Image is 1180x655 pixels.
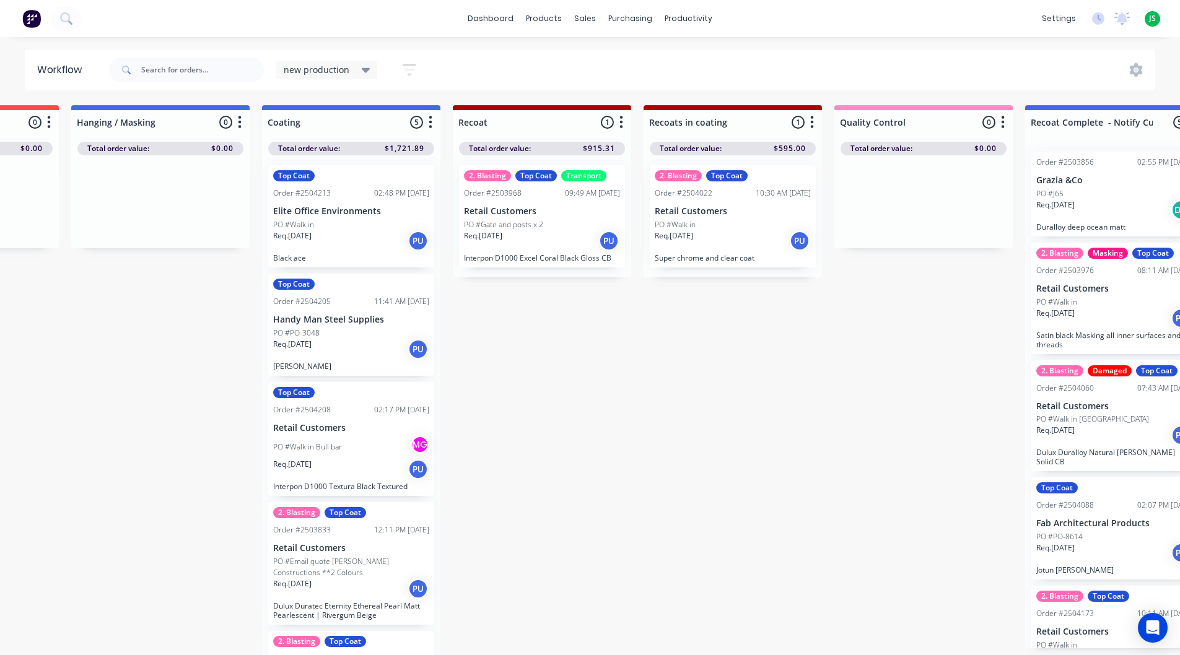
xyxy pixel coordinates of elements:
div: Transport [561,170,606,181]
div: Top Coat [1036,482,1078,493]
p: PO #Walk in [GEOGRAPHIC_DATA] [1036,414,1149,425]
div: Order #2503833 [273,524,331,536]
div: Top Coat [273,387,315,398]
div: Top Coat [325,507,366,518]
div: Top Coat [273,170,315,181]
p: PO #Gate and posts x 2 [464,219,543,230]
p: Dulux Duratec Eternity Ethereal Pearl Matt Pearlescent | Rivergum Beige [273,601,429,620]
span: Total order value: [278,143,340,154]
p: Retail Customers [655,206,811,217]
div: 2. BlastingTop CoatOrder #250383312:11 PM [DATE]Retail CustomersPO #Email quote [PERSON_NAME] Con... [268,502,434,625]
span: $915.31 [583,143,615,154]
div: 2. Blasting [273,636,320,647]
span: $0.00 [211,143,234,154]
img: Factory [22,9,41,28]
div: Top Coat [515,170,557,181]
p: Req. [DATE] [1036,308,1075,319]
span: new production [284,63,349,76]
div: Order #2504173 [1036,608,1094,619]
p: Req. [DATE] [655,230,693,241]
div: Order #2504088 [1036,500,1094,511]
div: Order #2504022 [655,188,712,199]
span: JS [1149,13,1156,24]
span: $1,721.89 [385,143,424,154]
p: Req. [DATE] [1036,542,1075,553]
span: Total order value: [850,143,912,154]
div: 02:48 PM [DATE] [374,188,429,199]
div: PU [408,339,428,359]
div: Masking [1088,248,1128,259]
div: PU [599,231,619,251]
div: Top CoatOrder #250420802:17 PM [DATE]Retail CustomersPO #Walk in Bull barMGReq.[DATE]PUInterpon D... [268,382,434,497]
div: Top Coat [273,279,315,290]
div: Order #2504060 [1036,383,1094,394]
span: $595.00 [774,143,806,154]
div: 2. Blasting [464,170,511,181]
div: Top Coat [325,636,366,647]
input: Search for orders... [141,58,264,82]
p: PO #Walk in Bull bar [273,441,342,453]
div: Order #2504213 [273,188,331,199]
div: PU [408,459,428,479]
div: 2. BlastingTop CoatOrder #250402210:30 AM [DATE]Retail CustomersPO #Walk inReq.[DATE]PUSuper chro... [650,165,816,267]
div: Open Intercom Messenger [1138,613,1168,643]
a: dashboard [461,9,520,28]
div: Order #2503976 [1036,265,1094,276]
div: sales [568,9,602,28]
div: 09:49 AM [DATE] [565,188,620,199]
p: Req. [DATE] [1036,199,1075,210]
p: Req. [DATE] [273,459,312,470]
div: Workflow [37,63,88,77]
div: 02:17 PM [DATE] [374,404,429,415]
p: Black ace [273,253,429,262]
p: Retail Customers [273,543,429,553]
div: 2. Blasting [1036,365,1083,376]
div: Top CoatOrder #250420511:41 AM [DATE]Handy Man Steel SuppliesPO #PO-3048Req.[DATE]PU[PERSON_NAME] [268,274,434,376]
p: Handy Man Steel Supplies [273,314,429,325]
span: $0.00 [974,143,997,154]
div: 2. Blasting [273,507,320,518]
p: Req. [DATE] [273,578,312,589]
div: PU [790,231,810,251]
div: 11:41 AM [DATE] [374,296,429,307]
span: Total order value: [87,143,149,154]
p: PO #J65 [1036,188,1064,199]
p: PO #Walk in [1036,640,1077,651]
div: Damaged [1088,365,1132,376]
div: Order #2503968 [464,188,522,199]
div: Top Coat [1136,365,1178,376]
div: Top Coat [706,170,748,181]
p: Req. [DATE] [273,339,312,350]
div: 2. BlastingTop CoatTransportOrder #250396809:49 AM [DATE]Retail CustomersPO #Gate and posts x 2Re... [459,165,625,267]
div: PU [408,579,428,599]
div: 2. Blasting [1036,591,1083,602]
div: 10:30 AM [DATE] [756,188,811,199]
span: Total order value: [660,143,722,154]
p: Interpon D1000 Excel Coral Black Gloss CB [464,253,620,262]
div: Top CoatOrder #250421302:48 PM [DATE]Elite Office EnvironmentsPO #Walk inReq.[DATE]PUBlack ace [268,165,434,267]
div: Top Coat [1132,248,1174,259]
p: Interpon D1000 Textura Black Textured [273,482,429,491]
div: Top Coat [1088,591,1129,602]
div: settings [1036,9,1082,28]
div: 12:11 PM [DATE] [374,524,429,536]
div: 2. Blasting [1036,248,1083,259]
div: productivity [658,9,719,28]
div: purchasing [602,9,658,28]
p: Req. [DATE] [464,230,502,241]
p: PO #Walk in [655,219,696,230]
span: Total order value: [469,143,531,154]
div: products [520,9,568,28]
p: Retail Customers [464,206,620,217]
p: Req. [DATE] [1036,425,1075,436]
p: PO #Email quote [PERSON_NAME] Constructions **2 Colours [273,556,429,578]
p: PO #PO-8614 [1036,531,1083,542]
div: Order #2503856 [1036,157,1094,168]
p: Req. [DATE] [273,230,312,241]
p: Elite Office Environments [273,206,429,217]
p: Retail Customers [273,423,429,433]
p: PO #PO-3048 [273,327,320,339]
p: PO #Walk in [1036,297,1077,308]
p: PO #Walk in [273,219,314,230]
div: Order #2504208 [273,404,331,415]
